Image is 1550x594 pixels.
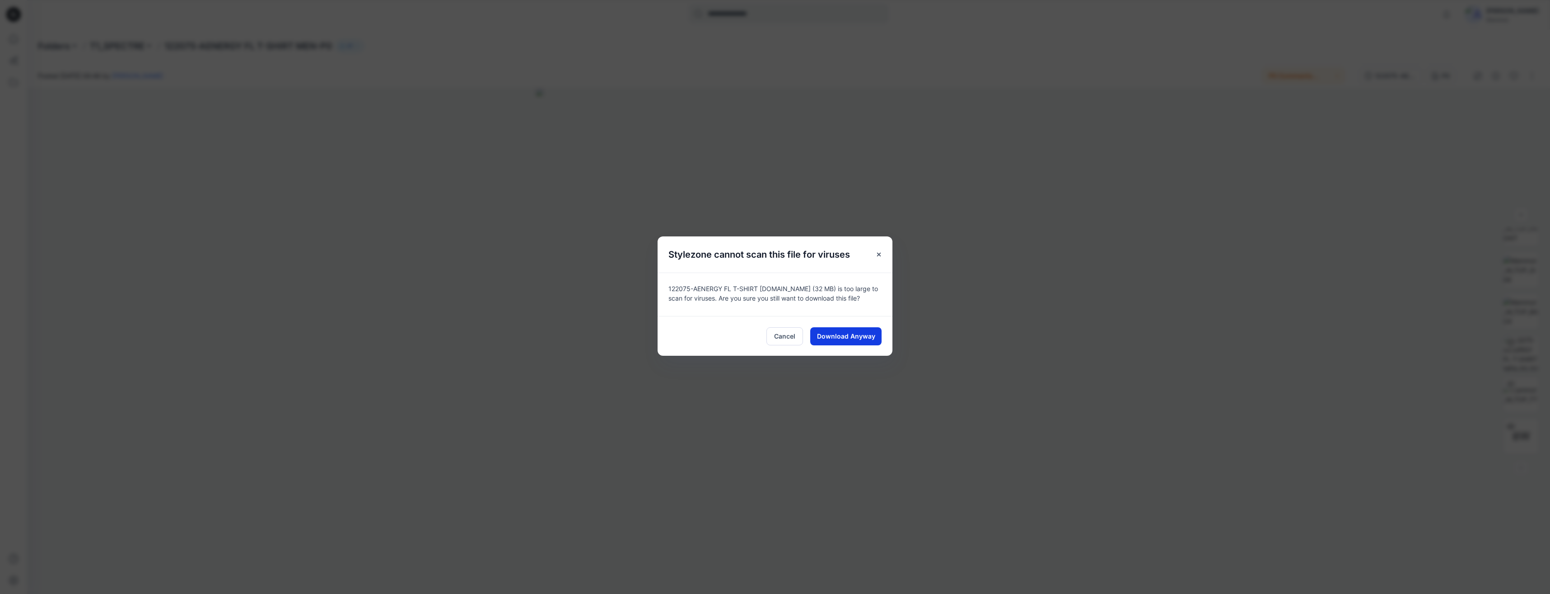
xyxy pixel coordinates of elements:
button: Download Anyway [810,327,882,345]
div: 122075-AENERGY FL T-SHIRT [DOMAIN_NAME] (32 MB) is too large to scan for viruses. Are you sure yo... [658,273,892,316]
button: Close [871,246,887,263]
h5: Stylezone cannot scan this file for viruses [658,236,861,273]
button: Cancel [766,327,803,345]
span: Download Anyway [817,331,875,341]
span: Cancel [774,331,795,341]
